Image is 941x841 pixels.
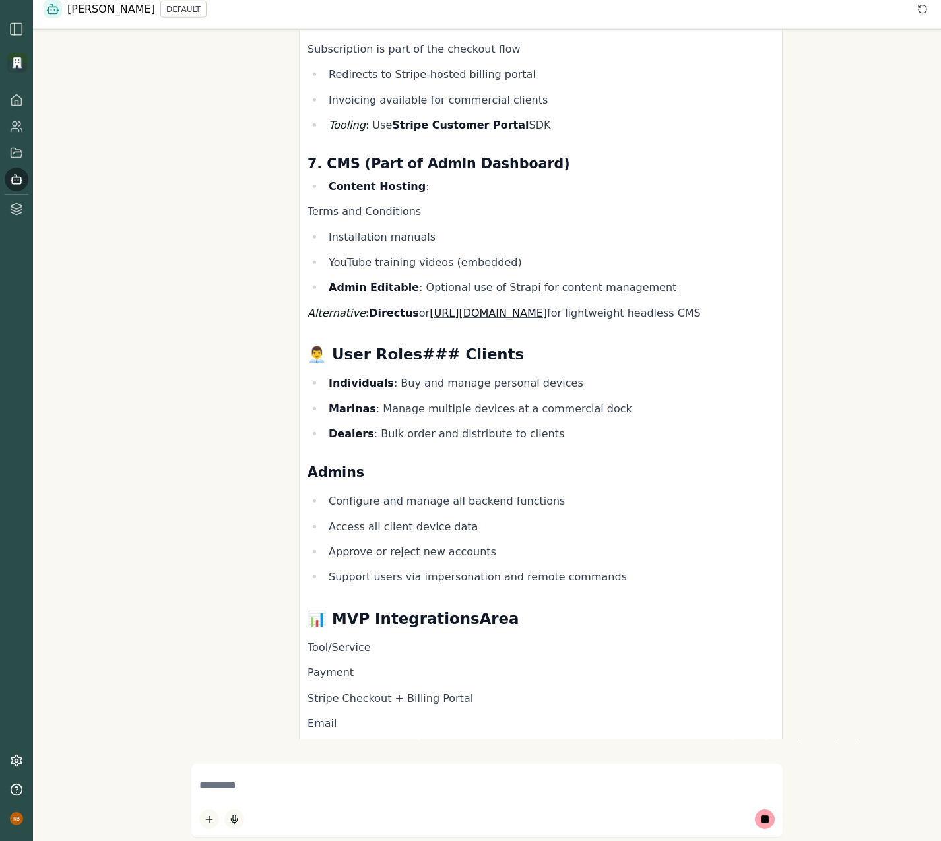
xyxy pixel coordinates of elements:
button: Stop generation [755,809,775,829]
p: Invoicing available for commercial clients [329,93,774,106]
img: sidebar [9,21,24,37]
p: : Manage multiple devices at a commercial dock [329,402,774,415]
h2: 📊 MVP IntegrationsArea [308,607,774,629]
p: : Optional use of Strapi for content management [329,281,774,294]
button: DEFAULT [160,1,207,18]
span: [PERSON_NAME] [67,1,155,17]
li: : [324,180,774,193]
p: Tool/Service [308,641,774,654]
strong: Dealers [329,427,374,440]
p: : Use SDK [329,119,774,132]
h3: Admins [308,462,774,483]
p: : [329,18,774,31]
p: : or for lightweight headless CMS [308,306,774,319]
button: Reset conversation [915,1,930,17]
strong: Content Hosting [329,180,426,193]
h3: 7. CMS (Part of Admin Dashboard) [308,153,774,174]
p: Approve or reject new accounts [329,545,774,559]
img: profile [10,812,23,825]
p: Payment [308,666,774,679]
button: Start dictation [224,809,244,829]
p: Stripe Checkout + Billing Portal [308,691,774,704]
strong: Directus [369,306,419,319]
button: Help [5,778,28,801]
p: Installation manuals [329,230,774,243]
strong: Stripe Customer Portal [392,119,529,131]
strong: Individuals [329,377,394,389]
p: : Bulk order and distribute to clients [329,427,774,441]
em: Tooling [329,119,366,131]
p: Terms and Conditions [308,205,774,218]
em: Alternative [308,306,366,319]
p: YouTube training videos (embedded) [329,256,774,269]
strong: Admin Editable [329,281,419,294]
p: Support users via impersonation and remote commands [329,571,774,584]
p: Access all client device data [329,520,774,533]
img: Organization logo [7,53,27,73]
p: Subscription is part of the checkout flow [308,43,774,56]
p: Configure and manage all backend functions [329,495,774,508]
p: Email [308,716,774,730]
p: Redirects to Stripe-hosted billing portal [329,68,774,81]
strong: Marinas [329,402,376,414]
button: Add content to chat [199,809,219,829]
a: [URL][DOMAIN_NAME] [430,306,547,319]
h2: 👨‍💼 User Roles### Clients [308,344,774,365]
p: : Buy and manage personal devices [329,377,774,390]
